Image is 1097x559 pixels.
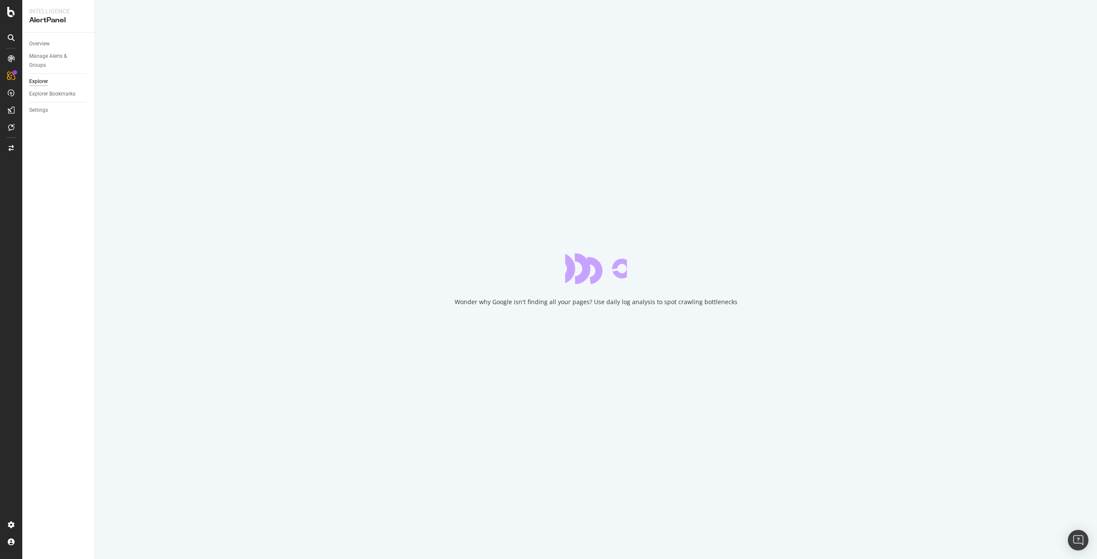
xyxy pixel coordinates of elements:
[29,90,89,99] a: Explorer Bookmarks
[29,106,48,115] div: Settings
[29,77,89,86] a: Explorer
[455,298,737,306] div: Wonder why Google isn't finding all your pages? Use daily log analysis to spot crawling bottlenecks
[29,7,88,15] div: Intelligence
[1068,530,1088,550] div: Open Intercom Messenger
[565,253,627,284] div: animation
[29,52,81,70] div: Manage Alerts & Groups
[29,52,89,70] a: Manage Alerts & Groups
[29,106,89,115] a: Settings
[29,77,48,86] div: Explorer
[29,15,88,25] div: AlertPanel
[29,90,75,99] div: Explorer Bookmarks
[29,39,50,48] div: Overview
[29,39,89,48] a: Overview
